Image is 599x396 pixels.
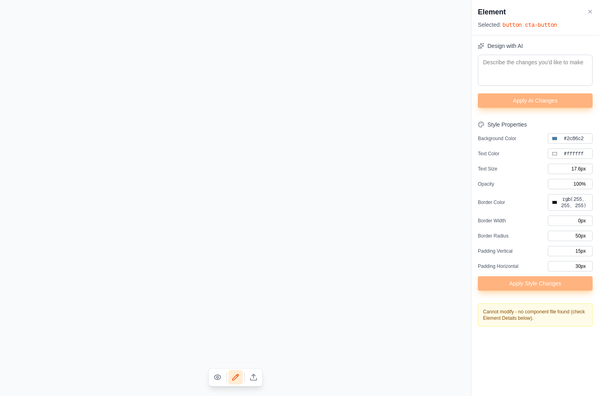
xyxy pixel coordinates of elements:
button: Edit Mode [228,370,243,384]
label: Padding Horizontal [478,263,548,269]
label: Border Radius [478,233,548,239]
div: Cannot modify - no component file found (check Element Details below). [478,303,593,327]
span: button .cta-button [503,21,557,28]
label: Background Color [478,135,548,142]
label: Opacity [478,181,548,187]
input: #2c86c2 [551,135,558,142]
h5: Style Properties [487,121,527,129]
button: Apply AI Changes [478,93,593,108]
input: #ffffff [551,150,558,157]
button: View Mode [210,370,225,384]
h3: Element [478,6,506,18]
input: 100% [548,179,593,189]
button: ✕ [587,7,593,17]
span: rgb(255, 255, 255) [558,196,589,209]
div: Selected: [478,21,593,29]
label: Text Color [478,150,548,157]
input: rgb(255, 255, 255) [551,199,558,206]
h5: Design with AI [487,42,523,50]
label: Border Width [478,218,548,224]
label: Border Color [478,199,548,206]
label: Text Size [478,166,548,172]
span: #2c86c2 [558,135,589,142]
label: Padding Vertical [478,248,548,254]
span: #ffffff [558,150,589,157]
button: Apply Style Changes [478,276,593,291]
button: Publish Changes [246,370,261,384]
